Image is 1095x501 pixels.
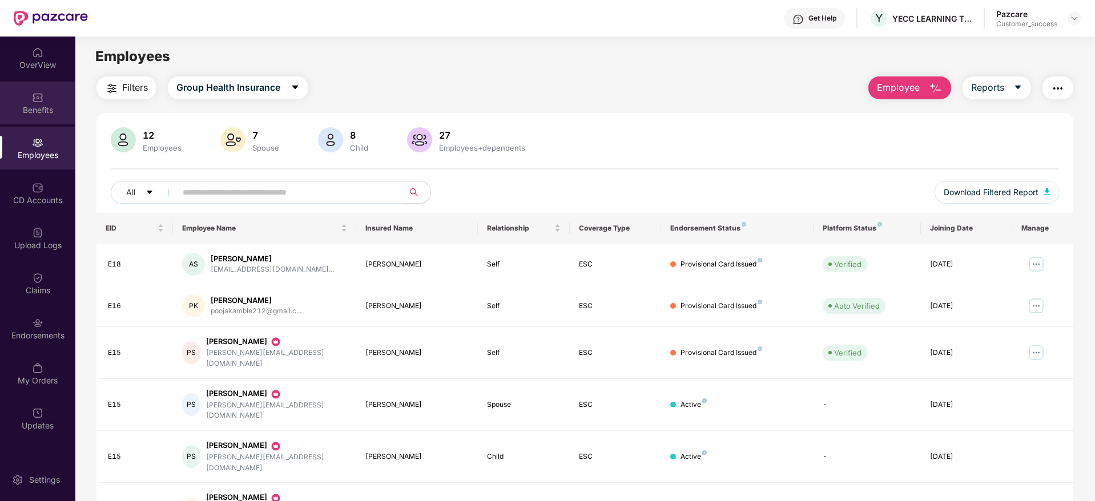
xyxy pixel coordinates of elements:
div: Self [487,301,560,312]
div: [PERSON_NAME][EMAIL_ADDRESS][DOMAIN_NAME] [206,452,347,474]
div: PK [182,294,205,317]
th: Coverage Type [570,213,661,244]
img: svg+xml;base64,PHN2ZyBpZD0iQmVuZWZpdHMiIHhtbG5zPSJodHRwOi8vd3d3LnczLm9yZy8yMDAwL3N2ZyIgd2lkdGg9Ij... [32,92,43,103]
div: [DATE] [930,301,1003,312]
span: caret-down [291,83,300,93]
span: Employee Name [182,224,339,233]
div: Pazcare [996,9,1057,19]
div: [PERSON_NAME][EMAIL_ADDRESS][DOMAIN_NAME] [206,400,347,422]
span: All [126,186,135,199]
span: Filters [122,80,148,95]
img: svg+xml;base64,PHN2ZyB4bWxucz0iaHR0cDovL3d3dy53My5vcmcvMjAwMC9zdmciIHhtbG5zOnhsaW5rPSJodHRwOi8vd3... [318,127,343,152]
div: Verified [834,258,861,270]
img: svg+xml;base64,PHN2ZyB4bWxucz0iaHR0cDovL3d3dy53My5vcmcvMjAwMC9zdmciIHdpZHRoPSI4IiBoZWlnaHQ9IjgiIH... [758,258,762,262]
img: New Pazcare Logo [14,11,88,26]
div: ESC [579,301,652,312]
img: svg+xml;base64,PHN2ZyB4bWxucz0iaHR0cDovL3d3dy53My5vcmcvMjAwMC9zdmciIHdpZHRoPSIyNCIgaGVpZ2h0PSIyNC... [105,82,119,95]
div: E16 [108,301,164,312]
button: Filters [96,76,156,99]
div: Active [681,451,707,462]
img: svg+xml;base64,PHN2ZyB3aWR0aD0iMjAiIGhlaWdodD0iMjAiIHZpZXdCb3g9IjAgMCAyMCAyMCIgZmlsbD0ibm9uZSIgeG... [270,389,281,400]
span: caret-down [1013,83,1022,93]
div: ESC [579,259,652,270]
img: svg+xml;base64,PHN2ZyB4bWxucz0iaHR0cDovL3d3dy53My5vcmcvMjAwMC9zdmciIHdpZHRoPSI4IiBoZWlnaHQ9IjgiIH... [758,300,762,304]
img: svg+xml;base64,PHN2ZyB4bWxucz0iaHR0cDovL3d3dy53My5vcmcvMjAwMC9zdmciIHdpZHRoPSI4IiBoZWlnaHQ9IjgiIH... [758,346,762,351]
img: svg+xml;base64,PHN2ZyBpZD0iU2V0dGluZy0yMHgyMCIgeG1sbnM9Imh0dHA6Ly93d3cudzMub3JnLzIwMDAvc3ZnIiB3aW... [12,474,23,486]
img: svg+xml;base64,PHN2ZyB4bWxucz0iaHR0cDovL3d3dy53My5vcmcvMjAwMC9zdmciIHdpZHRoPSIyNCIgaGVpZ2h0PSIyNC... [1051,82,1065,95]
img: manageButton [1027,344,1045,362]
div: [PERSON_NAME] [365,399,469,410]
div: 8 [348,130,371,141]
td: - [814,431,920,483]
div: Spouse [487,399,560,410]
div: Employees [140,143,184,152]
th: Employee Name [173,213,356,244]
div: 7 [250,130,281,141]
th: EID [96,213,173,244]
div: Provisional Card Issued [681,348,762,358]
div: 12 [140,130,184,141]
div: Provisional Card Issued [681,259,762,270]
div: PS [182,393,200,416]
button: Download Filtered Report [935,181,1059,204]
div: [PERSON_NAME] [365,259,469,270]
img: svg+xml;base64,PHN2ZyBpZD0iQ0RfQWNjb3VudHMiIGRhdGEtbmFtZT0iQ0QgQWNjb3VudHMiIHhtbG5zPSJodHRwOi8vd3... [32,182,43,193]
div: YECC LEARNING TECHNOLOGIES PRIVATE LIMITED [892,13,972,24]
div: [DATE] [930,399,1003,410]
div: Active [681,399,707,410]
span: caret-down [146,188,154,197]
div: [PERSON_NAME] [211,295,301,306]
div: Provisional Card Issued [681,301,762,312]
div: ESC [579,399,652,410]
div: [DATE] [930,259,1003,270]
div: Verified [834,347,861,358]
div: [PERSON_NAME][EMAIL_ADDRESS][DOMAIN_NAME] [206,348,347,369]
img: svg+xml;base64,PHN2ZyBpZD0iTXlfT3JkZXJzIiBkYXRhLW5hbWU9Ik15IE9yZGVycyIgeG1sbnM9Imh0dHA6Ly93d3cudz... [32,362,43,374]
button: search [402,181,431,204]
div: Endorsement Status [670,224,804,233]
img: svg+xml;base64,PHN2ZyB4bWxucz0iaHR0cDovL3d3dy53My5vcmcvMjAwMC9zdmciIHhtbG5zOnhsaW5rPSJodHRwOi8vd3... [929,82,943,95]
div: Spouse [250,143,281,152]
span: EID [106,224,155,233]
button: Group Health Insurancecaret-down [168,76,308,99]
img: svg+xml;base64,PHN2ZyB4bWxucz0iaHR0cDovL3d3dy53My5vcmcvMjAwMC9zdmciIHhtbG5zOnhsaW5rPSJodHRwOi8vd3... [111,127,136,152]
th: Insured Name [356,213,478,244]
span: Y [875,11,883,25]
div: Self [487,348,560,358]
div: PS [182,341,200,364]
span: Group Health Insurance [176,80,280,95]
div: [EMAIL_ADDRESS][DOMAIN_NAME]... [211,264,334,275]
img: svg+xml;base64,PHN2ZyBpZD0iSGVscC0zMngzMiIgeG1sbnM9Imh0dHA6Ly93d3cudzMub3JnLzIwMDAvc3ZnIiB3aWR0aD... [792,14,804,25]
div: E18 [108,259,164,270]
div: PS [182,445,200,468]
div: Child [487,451,560,462]
div: [DATE] [930,348,1003,358]
button: Reportscaret-down [963,76,1031,99]
button: Allcaret-down [111,181,180,204]
span: Employee [877,80,920,95]
img: svg+xml;base64,PHN2ZyBpZD0iRW5kb3JzZW1lbnRzIiB4bWxucz0iaHR0cDovL3d3dy53My5vcmcvMjAwMC9zdmciIHdpZH... [32,317,43,329]
span: Download Filtered Report [944,186,1038,199]
img: svg+xml;base64,PHN2ZyB4bWxucz0iaHR0cDovL3d3dy53My5vcmcvMjAwMC9zdmciIHhtbG5zOnhsaW5rPSJodHRwOi8vd3... [1044,188,1050,195]
div: poojakamble212@gmail.c... [211,306,301,317]
div: [PERSON_NAME] [211,253,334,264]
td: - [814,379,920,431]
img: svg+xml;base64,PHN2ZyB4bWxucz0iaHR0cDovL3d3dy53My5vcmcvMjAwMC9zdmciIHhtbG5zOnhsaW5rPSJodHRwOi8vd3... [407,127,432,152]
img: svg+xml;base64,PHN2ZyB3aWR0aD0iMjAiIGhlaWdodD0iMjAiIHZpZXdCb3g9IjAgMCAyMCAyMCIgZmlsbD0ibm9uZSIgeG... [270,336,281,348]
div: [PERSON_NAME] [365,348,469,358]
img: svg+xml;base64,PHN2ZyB4bWxucz0iaHR0cDovL3d3dy53My5vcmcvMjAwMC9zdmciIHdpZHRoPSI4IiBoZWlnaHQ9IjgiIH... [877,222,882,227]
div: Customer_success [996,19,1057,29]
div: E15 [108,348,164,358]
div: 27 [437,130,528,141]
img: svg+xml;base64,PHN2ZyB4bWxucz0iaHR0cDovL3d3dy53My5vcmcvMjAwMC9zdmciIHdpZHRoPSI4IiBoZWlnaHQ9IjgiIH... [742,222,746,227]
div: Settings [26,474,63,486]
img: svg+xml;base64,PHN2ZyB3aWR0aD0iMjAiIGhlaWdodD0iMjAiIHZpZXdCb3g9IjAgMCAyMCAyMCIgZmlsbD0ibm9uZSIgeG... [270,441,281,452]
img: svg+xml;base64,PHN2ZyBpZD0iRW1wbG95ZWVzIiB4bWxucz0iaHR0cDovL3d3dy53My5vcmcvMjAwMC9zdmciIHdpZHRoPS... [32,137,43,148]
div: E15 [108,399,164,410]
div: Platform Status [823,224,911,233]
div: [PERSON_NAME] [365,451,469,462]
th: Relationship [478,213,569,244]
div: [DATE] [930,451,1003,462]
div: ESC [579,451,652,462]
span: Relationship [487,224,551,233]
